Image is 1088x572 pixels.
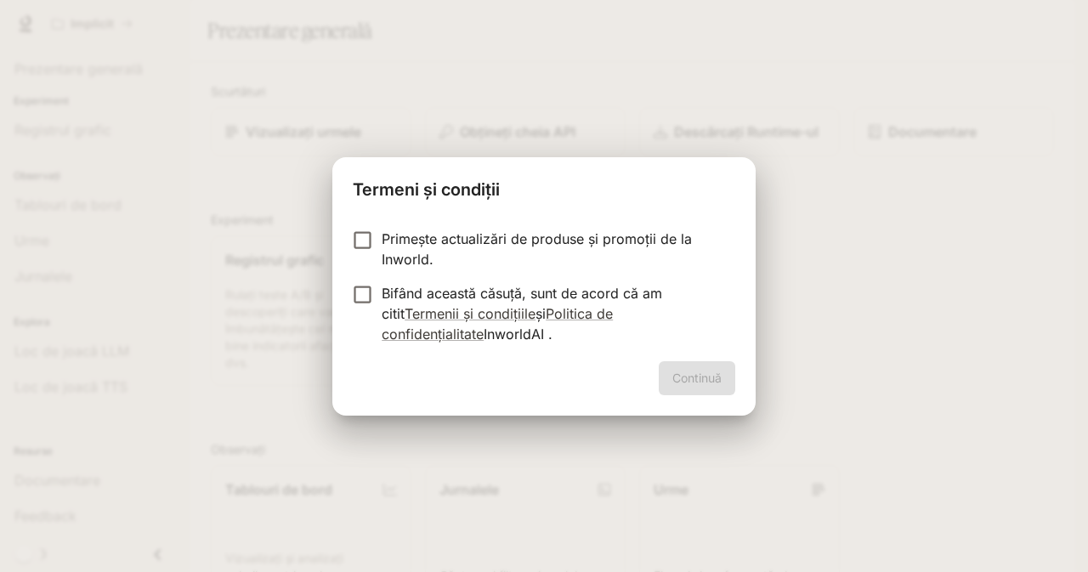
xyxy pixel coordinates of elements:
[382,285,662,322] font: Bifând această căsuță, sunt de acord că am citit
[353,179,500,200] font: Termeni și condiții
[382,230,692,268] font: Primește actualizări de produse și promoții de la Inworld.
[535,305,546,322] font: și
[405,305,535,322] a: Termenii și condițiile
[484,326,552,343] font: InworldAI .
[382,305,613,343] a: Politica de confidențialitate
